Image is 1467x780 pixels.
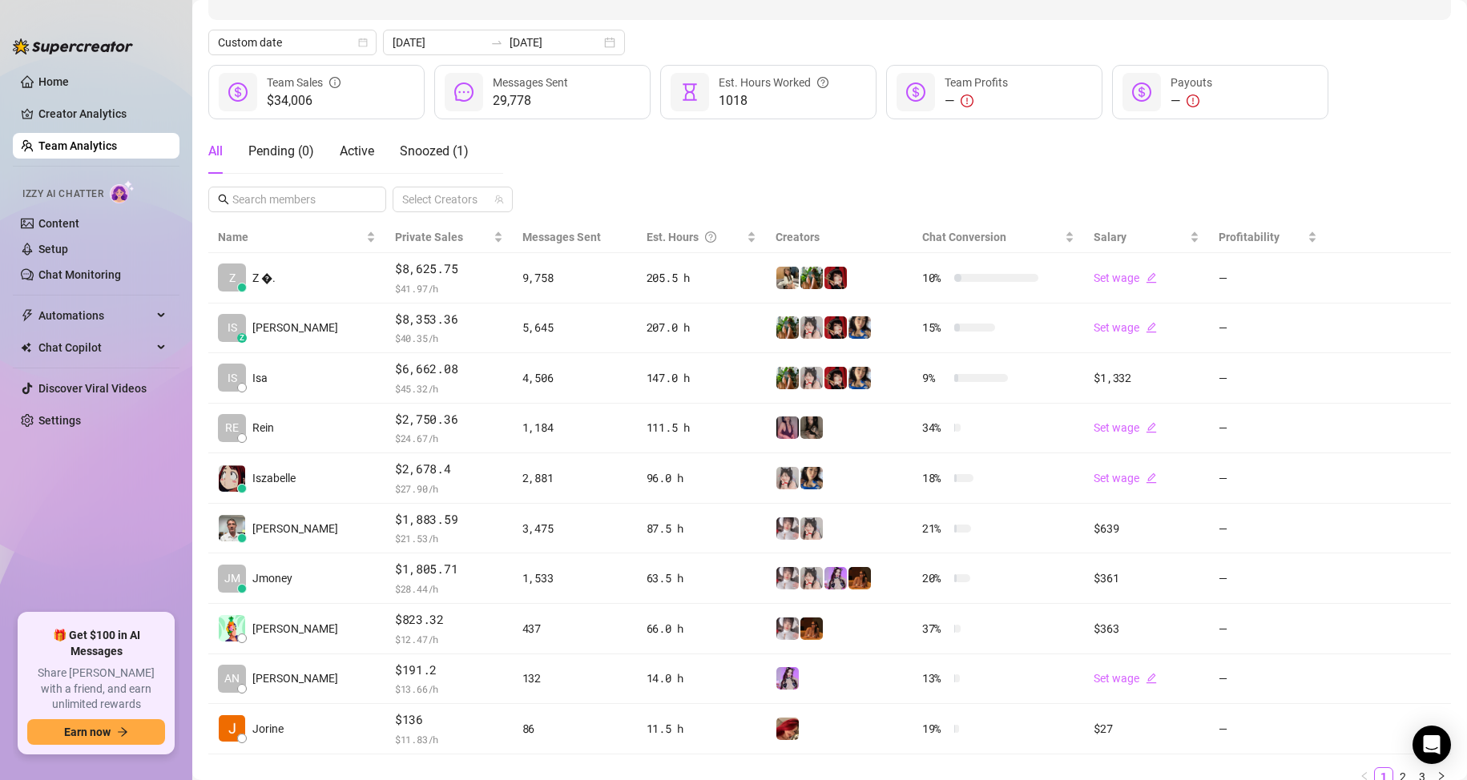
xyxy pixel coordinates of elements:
span: Rein [252,419,274,436]
img: Sabrina [776,367,799,389]
a: Set wageedit [1094,271,1157,284]
div: 205.5 h [647,269,756,287]
span: Jmoney [252,569,292,587]
div: 96.0 h [647,469,756,487]
a: Home [38,75,69,88]
a: Settings [38,414,81,427]
div: 87.5 h [647,520,756,537]
img: Jorine [219,715,245,742]
img: Sabrina [776,267,799,289]
td: — [1209,654,1327,705]
span: dollar-circle [228,82,248,102]
span: Chat Copilot [38,335,152,360]
span: 1018 [719,91,828,111]
span: edit [1146,322,1157,333]
img: Rosie [776,567,799,589]
span: edit [1146,472,1157,484]
td: — [1209,704,1327,754]
div: 2,881 [522,469,627,487]
span: [PERSON_NAME] [252,669,338,687]
a: Chat Monitoring [38,268,121,281]
span: 9 % [922,369,948,387]
span: $ 12.47 /h [395,631,503,647]
span: $136 [395,710,503,730]
span: Name [218,228,363,246]
img: Ani [776,467,799,489]
div: 1,184 [522,419,627,436]
div: 5,645 [522,319,627,336]
img: Iszabelle [219,465,245,492]
td: — [1209,453,1327,504]
span: dollar-circle [1132,82,1151,102]
span: RE [225,419,239,436]
div: $639 [1094,520,1199,537]
img: Sabrina [776,316,799,339]
span: Payouts [1171,76,1212,89]
div: $361 [1094,569,1199,587]
span: [PERSON_NAME] [252,520,338,537]
img: Chen [219,615,245,641]
img: Kisa [776,667,799,690]
div: — [1171,91,1212,111]
div: 4,506 [522,369,627,387]
span: $823.32 [395,610,503,629]
th: Creators [766,222,913,253]
img: Ani [800,517,823,540]
span: $34,006 [267,91,341,111]
div: Pending ( 0 ) [248,142,314,161]
div: $363 [1094,620,1199,637]
span: $ 13.66 /h [395,681,503,697]
img: Sabrina [800,267,823,289]
th: Name [208,222,385,253]
img: Rosie [776,517,799,540]
span: hourglass [680,82,699,102]
span: $ 40.35 /h [395,330,503,346]
span: $6,662.08 [395,360,503,379]
img: logo-BBDzfeDw.svg [13,38,133,54]
span: calendar [358,38,368,47]
div: $1,332 [1094,369,1199,387]
td: — [1209,253,1327,304]
img: Kisa [824,567,847,589]
div: $27 [1094,720,1199,738]
span: 29,778 [493,91,568,111]
span: exclamation-circle [961,94,973,107]
a: Set wageedit [1094,672,1157,685]
span: swap-right [490,36,503,49]
td: — [1209,504,1327,554]
input: Start date [393,34,484,51]
td: — [1209,553,1327,604]
td: — [1209,353,1327,404]
div: 147.0 h [647,369,756,387]
img: Ani [800,316,823,339]
span: 18 % [922,469,948,487]
span: 10 % [922,269,948,287]
span: Share [PERSON_NAME] with a friend, and earn unlimited rewards [27,665,165,713]
span: 19 % [922,720,948,738]
span: Active [340,143,374,159]
span: $8,625.75 [395,259,503,279]
span: $ 27.90 /h [395,480,503,497]
span: Chat Conversion [922,231,1006,243]
span: 37 % [922,620,948,637]
span: AN [224,669,240,687]
span: $ 24.67 /h [395,430,503,446]
span: Izzy AI Chatter [22,187,103,202]
div: Open Intercom Messenger [1413,726,1451,764]
span: to [490,36,503,49]
span: Team Profits [945,76,1008,89]
span: Earn now [64,726,111,738]
span: Salary [1094,231,1126,243]
span: arrow-right [117,726,128,738]
span: [PERSON_NAME] [252,319,338,336]
span: $ 45.32 /h [395,380,503,396]
span: thunderbolt [21,309,34,322]
td: — [1209,404,1327,454]
span: dollar-circle [906,82,925,102]
img: Miss [824,316,847,339]
span: Isa [252,369,268,387]
a: Set wageedit [1094,421,1157,434]
span: $ 41.97 /h [395,280,503,296]
div: 9,758 [522,269,627,287]
div: Est. Hours [647,228,744,246]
